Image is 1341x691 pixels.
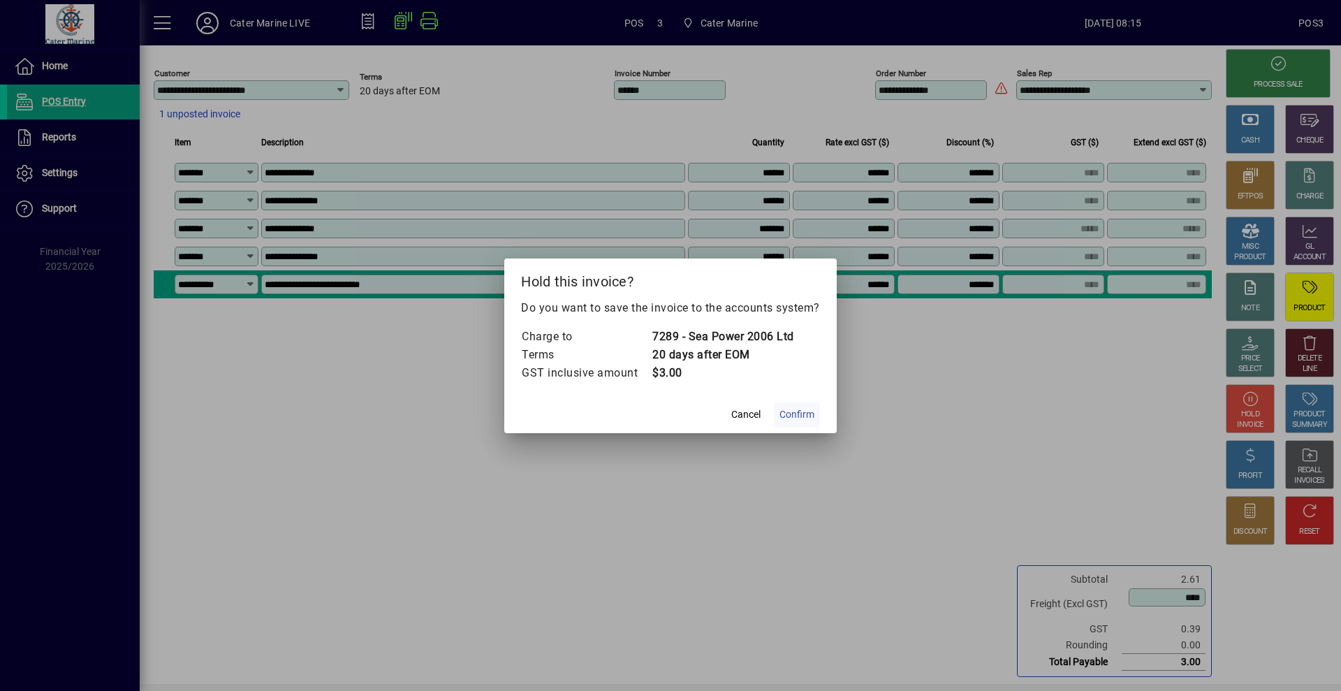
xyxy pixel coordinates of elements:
td: 20 days after EOM [652,346,794,364]
h2: Hold this invoice? [504,259,837,299]
p: Do you want to save the invoice to the accounts system? [521,300,820,317]
span: Cancel [731,407,761,422]
button: Cancel [724,402,768,428]
td: Terms [521,346,652,364]
button: Confirm [774,402,820,428]
td: $3.00 [652,364,794,382]
td: Charge to [521,328,652,346]
td: 7289 - Sea Power 2006 Ltd [652,328,794,346]
span: Confirm [779,407,814,422]
td: GST inclusive amount [521,364,652,382]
